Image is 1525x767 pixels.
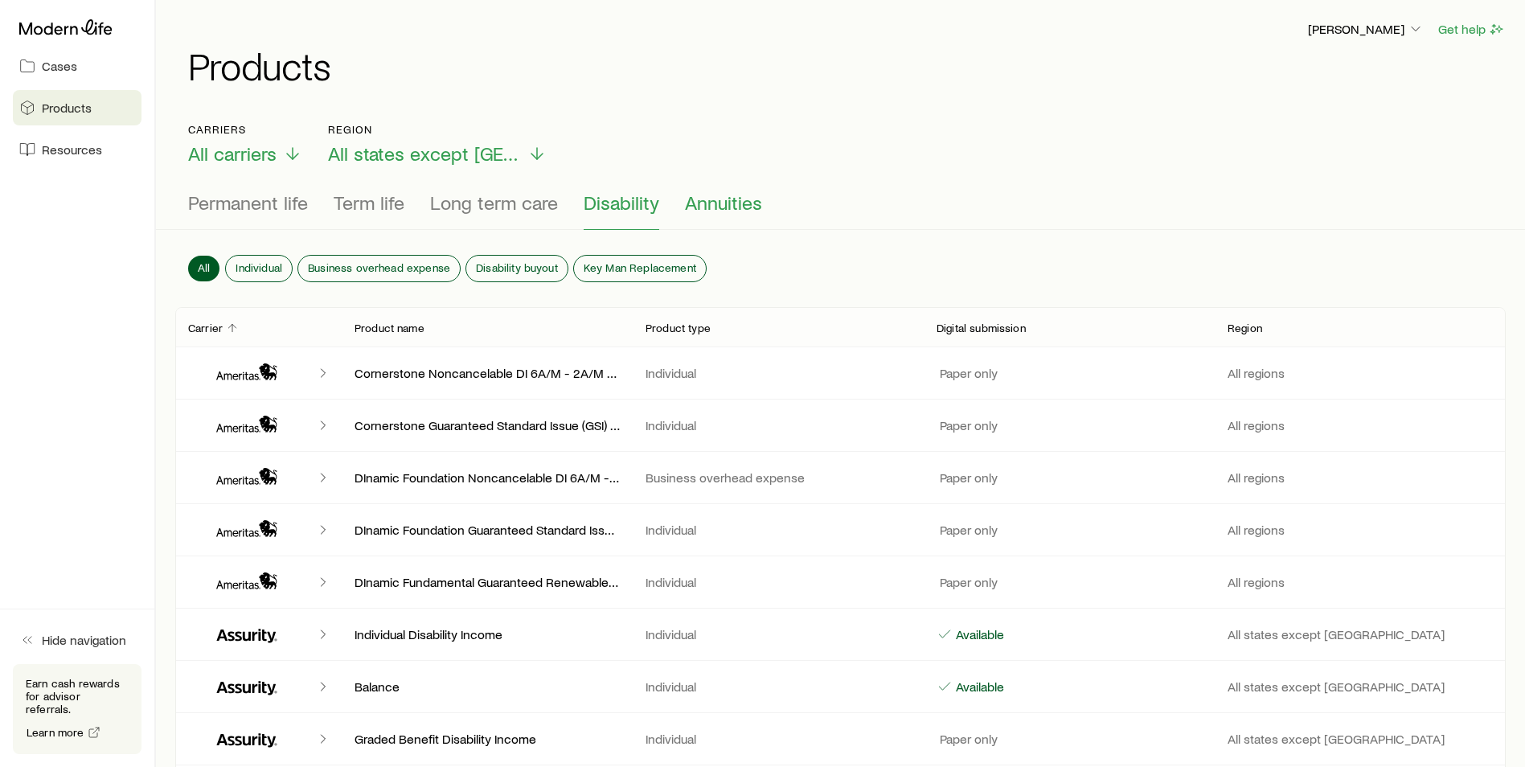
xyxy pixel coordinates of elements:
[198,261,210,274] span: All
[355,679,620,695] p: Balance
[953,679,1004,695] p: Available
[355,417,620,433] p: Cornerstone Guaranteed Standard Issue (GSI) Program Noncancelable & Guaranteed Renewable DI 15%, ...
[355,731,620,747] p: Graded Benefit Disability Income
[328,123,547,166] button: RegionAll states except [GEOGRAPHIC_DATA]
[188,46,1506,84] h1: Products
[328,123,547,136] p: Region
[1228,417,1493,433] p: All regions
[13,90,141,125] a: Products
[188,191,308,214] span: Permanent life
[355,574,620,590] p: DInamic Fundamental Guaranteed Renewable Issue Ages [DEMOGRAPHIC_DATA] Guaranteed Standard Issue ...
[13,48,141,84] a: Cases
[937,574,998,590] p: Paper only
[574,256,706,281] button: Key Man Replacement
[1228,574,1493,590] p: All regions
[188,123,302,166] button: CarriersAll carriers
[937,365,998,381] p: Paper only
[26,677,129,716] p: Earn cash rewards for advisor referrals.
[466,256,568,281] button: Disability buyout
[937,522,998,538] p: Paper only
[584,191,659,214] span: Disability
[13,622,141,658] button: Hide navigation
[646,574,911,590] p: Individual
[685,191,762,214] span: Annuities
[42,632,126,648] span: Hide navigation
[1228,679,1493,695] p: All states except [GEOGRAPHIC_DATA]
[42,142,102,158] span: Resources
[188,191,1493,230] div: Product types
[188,322,223,334] p: Carrier
[355,322,424,334] p: Product name
[188,123,302,136] p: Carriers
[1437,20,1506,39] button: Get help
[27,727,84,738] span: Learn more
[476,261,558,274] span: Disability buyout
[188,256,219,281] button: All
[1228,626,1493,642] p: All states except [GEOGRAPHIC_DATA]
[13,132,141,167] a: Resources
[236,261,282,274] span: Individual
[953,626,1004,642] p: Available
[1308,21,1424,37] p: [PERSON_NAME]
[328,142,521,165] span: All states except [GEOGRAPHIC_DATA]
[298,256,460,281] button: Business overhead expense
[355,522,620,538] p: DInamic Foundation Guaranteed Standard Issue (GSI) Program Noncancelable & Guaranteed Renewable D...
[646,365,911,381] p: Individual
[646,322,711,334] p: Product type
[646,417,911,433] p: Individual
[646,679,911,695] p: Individual
[1307,20,1425,39] button: [PERSON_NAME]
[937,322,1026,334] p: Digital submission
[937,417,998,433] p: Paper only
[226,256,292,281] button: Individual
[1228,322,1262,334] p: Region
[937,731,998,747] p: Paper only
[42,58,77,74] span: Cases
[1228,365,1493,381] p: All regions
[646,522,911,538] p: Individual
[1228,522,1493,538] p: All regions
[355,470,620,486] p: DInamic Foundation Noncancelable DI 6A/M - 2A/M Business Overhead Expense (BOE) Guaranteed Renewa...
[646,470,911,486] p: Business overhead expense
[355,365,620,381] p: Cornerstone Noncancelable DI 6A/M - 2A/M Guaranteed Renewable 6A/M-3A/M
[584,261,696,274] span: Key Man Replacement
[646,626,911,642] p: Individual
[13,664,141,754] div: Earn cash rewards for advisor referrals.Learn more
[355,626,620,642] p: Individual Disability Income
[188,142,277,165] span: All carriers
[1228,731,1493,747] p: All states except [GEOGRAPHIC_DATA]
[334,191,404,214] span: Term life
[430,191,558,214] span: Long term care
[646,731,911,747] p: Individual
[308,261,450,274] span: Business overhead expense
[937,470,998,486] p: Paper only
[1228,470,1493,486] p: All regions
[42,100,92,116] span: Products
